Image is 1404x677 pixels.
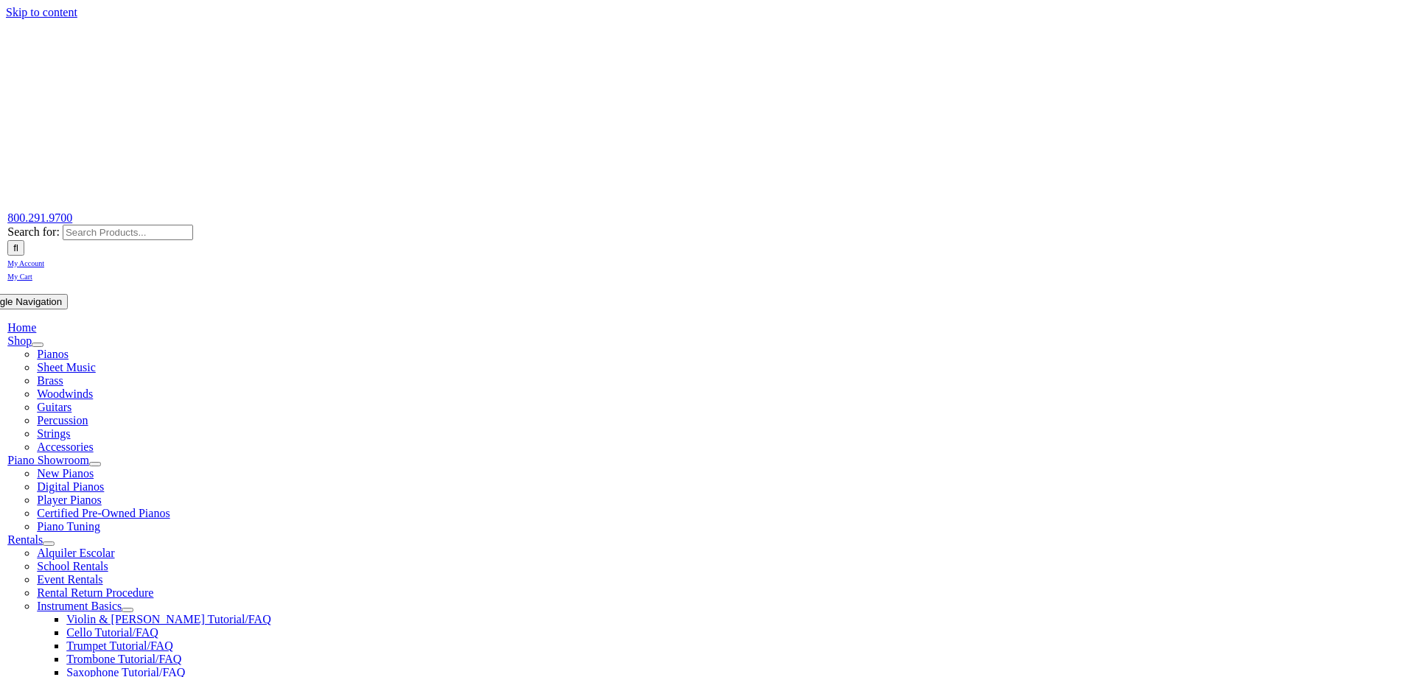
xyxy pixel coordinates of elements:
a: Strings [37,427,70,440]
a: Sheet Music [37,361,96,373]
a: Home [7,321,36,334]
a: Trumpet Tutorial/FAQ [66,639,172,652]
a: Event Rentals [37,573,102,586]
a: New Pianos [37,467,94,480]
a: Piano Showroom [7,454,89,466]
button: Open submenu of Rentals [43,541,55,546]
span: Search for: [7,225,60,238]
a: Piano Tuning [37,520,100,533]
a: Player Pianos [37,494,102,506]
a: School Rentals [37,560,108,572]
a: Alquiler Escolar [37,547,114,559]
a: Rental Return Procedure [37,586,153,599]
a: Cello Tutorial/FAQ [66,626,158,639]
button: Open submenu of Shop [32,343,43,347]
a: 800.291.9700 [7,211,72,224]
a: Certified Pre-Owned Pianos [37,507,170,519]
a: Trombone Tutorial/FAQ [66,653,181,665]
a: Percussion [37,414,88,427]
span: My Account [7,259,44,267]
a: Accessories [37,441,93,453]
a: Violin & [PERSON_NAME] Tutorial/FAQ [66,613,270,625]
a: Digital Pianos [37,480,104,493]
a: Skip to content [6,6,77,18]
button: Open submenu of Instrument Basics [122,608,133,612]
input: Search [7,240,24,256]
button: Open submenu of Piano Showroom [89,462,101,466]
a: My Account [7,256,44,268]
a: Instrument Basics [37,600,122,612]
a: Rentals [7,533,43,546]
span: My Cart [7,273,32,281]
a: Guitars [37,401,71,413]
a: Pianos [37,348,69,360]
a: Woodwinds [37,387,93,400]
a: Shop [7,334,32,347]
a: My Cart [7,269,32,281]
a: Brass [37,374,63,387]
input: Search Products... [63,225,193,240]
